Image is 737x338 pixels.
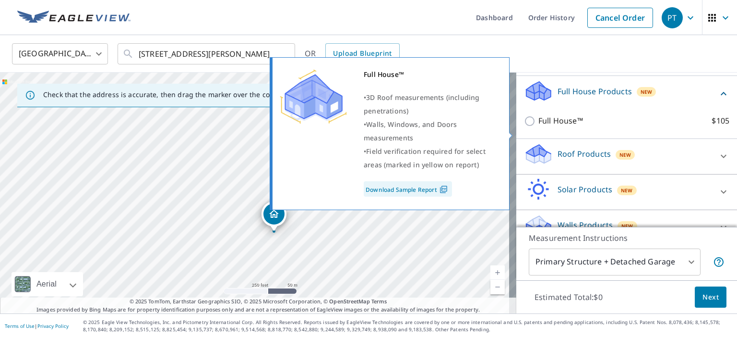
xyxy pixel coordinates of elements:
[538,115,583,127] p: Full House™
[524,143,729,170] div: Roof ProductsNew
[713,256,725,268] span: Your report will include the primary structure and a detached garage if one exists.
[5,323,69,329] p: |
[364,93,479,115] span: 3D Roof measurements (including penetrations)
[529,232,725,244] p: Measurement Instructions
[139,40,275,67] input: Search by address or latitude-longitude
[558,184,612,195] p: Solar Products
[490,265,505,280] a: Current Level 17, Zoom In
[712,115,729,127] p: $105
[587,8,653,28] a: Cancel Order
[662,7,683,28] div: PT
[364,68,497,81] div: Full House™
[364,120,457,142] span: Walls, Windows, and Doors measurements
[364,145,497,172] div: •
[437,185,450,194] img: Pdf Icon
[558,148,611,160] p: Roof Products
[364,118,497,145] div: •
[325,43,399,64] a: Upload Blueprint
[524,214,729,241] div: Walls ProductsNew
[37,323,69,329] a: Privacy Policy
[558,86,632,97] p: Full House Products
[17,11,131,25] img: EV Logo
[490,280,505,294] a: Current Level 17, Zoom Out
[702,291,719,303] span: Next
[43,90,320,99] p: Check that the address is accurate, then drag the marker over the correct structure.
[364,91,497,118] div: •
[262,201,286,231] div: Dropped pin, building 1, Residential property, 1564 Edgewater Ave Saint Paul, MN 55112
[364,147,486,169] span: Field verification required for select areas (marked in yellow on report)
[83,319,732,333] p: © 2025 Eagle View Technologies, Inc. and Pictometry International Corp. All Rights Reserved. Repo...
[329,298,369,305] a: OpenStreetMap
[621,187,633,194] span: New
[558,219,613,231] p: Walls Products
[641,88,653,96] span: New
[34,272,59,296] div: Aerial
[12,40,108,67] div: [GEOGRAPHIC_DATA]
[695,287,726,308] button: Next
[527,287,610,308] p: Estimated Total: $0
[5,323,35,329] a: Terms of Use
[619,151,631,159] span: New
[280,68,347,125] img: Premium
[524,178,729,206] div: Solar ProductsNew
[333,48,392,60] span: Upload Blueprint
[305,43,400,64] div: OR
[371,298,387,305] a: Terms
[12,272,83,296] div: Aerial
[524,80,729,107] div: Full House ProductsNew
[364,181,452,197] a: Download Sample Report
[621,222,633,230] span: New
[529,249,701,275] div: Primary Structure + Detached Garage
[130,298,387,306] span: © 2025 TomTom, Earthstar Geographics SIO, © 2025 Microsoft Corporation, ©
